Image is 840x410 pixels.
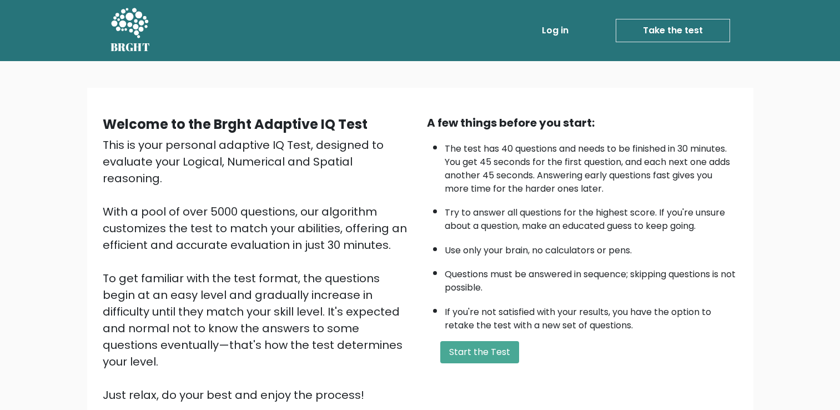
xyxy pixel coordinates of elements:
li: Questions must be answered in sequence; skipping questions is not possible. [445,262,738,294]
li: If you're not satisfied with your results, you have the option to retake the test with a new set ... [445,300,738,332]
b: Welcome to the Brght Adaptive IQ Test [103,115,368,133]
div: This is your personal adaptive IQ Test, designed to evaluate your Logical, Numerical and Spatial ... [103,137,414,403]
a: Log in [537,19,573,42]
h5: BRGHT [110,41,150,54]
div: A few things before you start: [427,114,738,131]
button: Start the Test [440,341,519,363]
li: The test has 40 questions and needs to be finished in 30 minutes. You get 45 seconds for the firs... [445,137,738,196]
li: Use only your brain, no calculators or pens. [445,238,738,257]
a: BRGHT [110,4,150,57]
li: Try to answer all questions for the highest score. If you're unsure about a question, make an edu... [445,201,738,233]
a: Take the test [616,19,730,42]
